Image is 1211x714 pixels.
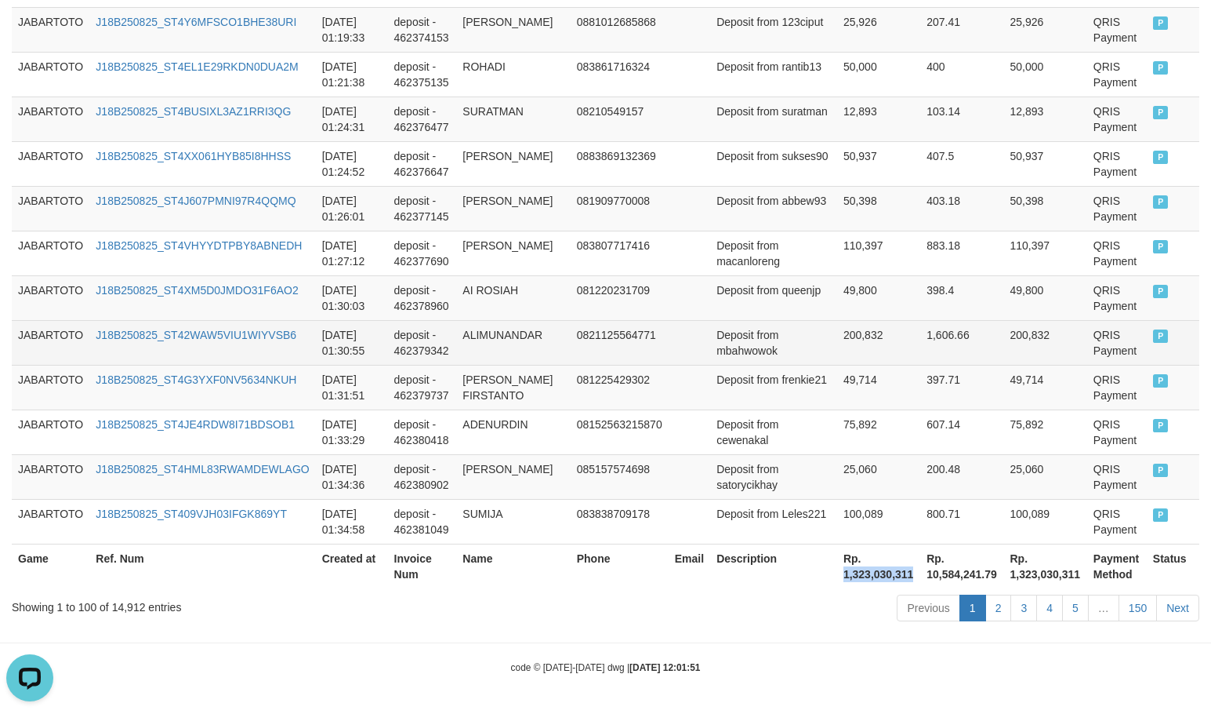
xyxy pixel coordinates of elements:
[920,231,1003,275] td: 883.18
[96,16,296,28] a: J18B250825_ST4Y6MFSCO1BHE38URI
[920,365,1003,410] td: 397.71
[571,499,669,544] td: 083838709178
[1087,52,1147,97] td: QRIS Payment
[511,662,701,673] small: code © [DATE]-[DATE] dwg |
[1036,595,1063,621] a: 4
[388,52,457,97] td: deposit - 462375135
[96,329,296,341] a: J18B250825_ST42WAW5VIU1WIYVSB6
[456,410,570,454] td: ADENURDIN
[837,499,920,544] td: 100,089
[12,231,89,275] td: JABARTOTO
[12,499,89,544] td: JABARTOTO
[316,231,388,275] td: [DATE] 01:27:12
[837,275,920,320] td: 49,800
[12,593,493,615] div: Showing 1 to 100 of 14,912 entries
[571,97,669,141] td: 08210549157
[1153,464,1169,477] span: PAID
[1087,275,1147,320] td: QRIS Payment
[316,499,388,544] td: [DATE] 01:34:58
[1087,499,1147,544] td: QRIS Payment
[12,365,89,410] td: JABARTOTO
[1004,7,1087,52] td: 25,926
[456,186,570,231] td: [PERSON_NAME]
[12,544,89,588] th: Game
[629,662,700,673] strong: [DATE] 12:01:51
[316,275,388,320] td: [DATE] 01:30:03
[1153,240,1169,253] span: PAID
[12,320,89,365] td: JABARTOTO
[316,97,388,141] td: [DATE] 01:24:31
[456,141,570,186] td: [PERSON_NAME]
[1004,499,1087,544] td: 100,089
[837,544,920,588] th: Rp. 1,323,030,311
[837,231,920,275] td: 110,397
[12,454,89,499] td: JABARTOTO
[920,141,1003,186] td: 407.5
[388,231,457,275] td: deposit - 462377690
[710,141,837,186] td: Deposit from sukses90
[1087,365,1147,410] td: QRIS Payment
[920,97,1003,141] td: 103.14
[456,231,570,275] td: [PERSON_NAME]
[920,499,1003,544] td: 800.71
[710,52,837,97] td: Deposit from rantib13
[571,454,669,499] td: 085157574698
[710,186,837,231] td: Deposit from abbew93
[710,499,837,544] td: Deposit from Leles221
[96,105,291,118] a: J18B250825_ST4BUSIXL3AZ1RRI3QG
[388,97,457,141] td: deposit - 462376477
[710,454,837,499] td: Deposit from satorycikhay
[710,7,837,52] td: Deposit from 123ciput
[710,97,837,141] td: Deposit from suratman
[96,195,295,207] a: J18B250825_ST4J607PMNI97R4QQMQ
[96,508,287,520] a: J18B250825_ST409VJH03IFGK869YT
[1153,151,1169,164] span: PAID
[837,7,920,52] td: 25,926
[96,418,295,431] a: J18B250825_ST4JE4RDW8I71BDSOB1
[1087,544,1147,588] th: Payment Method
[1153,16,1169,30] span: PAID
[920,544,1003,588] th: Rp. 10,584,241.79
[388,320,457,365] td: deposit - 462379342
[1153,285,1169,298] span: PAID
[571,365,669,410] td: 081225429302
[456,275,570,320] td: AI ROSIAH
[837,186,920,231] td: 50,398
[456,544,570,588] th: Name
[456,499,570,544] td: SUMIJA
[12,275,89,320] td: JABARTOTO
[669,544,710,588] th: Email
[1004,97,1087,141] td: 12,893
[571,320,669,365] td: 0821125564771
[1153,374,1169,388] span: PAID
[1088,595,1119,621] a: …
[96,239,302,252] a: J18B250825_ST4VHYYDTPBY8ABNEDH
[710,410,837,454] td: Deposit from cewenakal
[571,275,669,320] td: 081220231709
[1087,454,1147,499] td: QRIS Payment
[316,454,388,499] td: [DATE] 01:34:36
[12,52,89,97] td: JABARTOTO
[571,7,669,52] td: 0881012685868
[985,595,1012,621] a: 2
[1004,186,1087,231] td: 50,398
[12,186,89,231] td: JABARTOTO
[920,7,1003,52] td: 207.41
[388,499,457,544] td: deposit - 462381049
[1153,508,1169,522] span: PAID
[96,463,309,475] a: J18B250825_ST4HML83RWAMDEWLAGO
[1087,141,1147,186] td: QRIS Payment
[571,52,669,97] td: 083861716324
[920,320,1003,365] td: 1,606.66
[12,7,89,52] td: JABARTOTO
[316,186,388,231] td: [DATE] 01:26:01
[1004,275,1087,320] td: 49,800
[89,544,315,588] th: Ref. Num
[388,365,457,410] td: deposit - 462379737
[456,7,570,52] td: [PERSON_NAME]
[456,365,570,410] td: [PERSON_NAME] FIRSTANTO
[1087,320,1147,365] td: QRIS Payment
[710,320,837,365] td: Deposit from mbahwowok
[1087,7,1147,52] td: QRIS Payment
[1062,595,1089,621] a: 5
